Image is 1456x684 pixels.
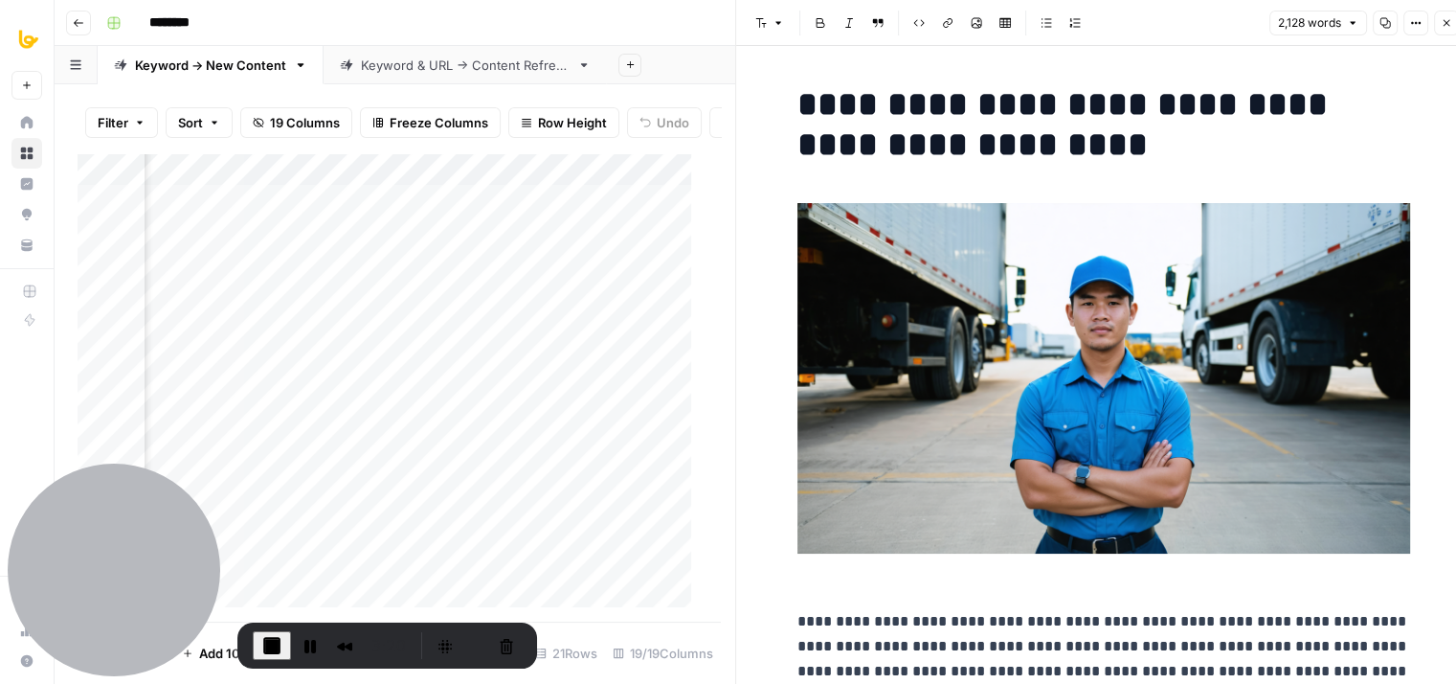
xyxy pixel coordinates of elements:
[361,56,570,75] div: Keyword & URL -> Content Refresh
[98,113,128,132] span: Filter
[178,113,203,132] span: Sort
[135,56,286,75] div: Keyword -> New Content
[270,113,340,132] span: 19 Columns
[240,107,352,138] button: 19 Columns
[657,113,689,132] span: Undo
[324,46,607,84] a: Keyword & URL -> Content Refresh
[538,113,607,132] span: Row Height
[11,22,46,57] img: All About AI Logo
[627,107,702,138] button: Undo
[98,46,324,84] a: Keyword -> New Content
[11,230,42,261] a: Your Data
[1269,11,1367,35] button: 2,128 words
[360,107,501,138] button: Freeze Columns
[11,138,42,169] a: Browse
[508,107,619,138] button: Row Height
[605,638,721,669] div: 19/19 Columns
[1278,14,1341,32] span: 2,128 words
[170,638,287,669] button: Add 10 Rows
[11,169,42,199] a: Insights
[11,107,42,138] a: Home
[166,107,233,138] button: Sort
[85,107,158,138] button: Filter
[390,113,488,132] span: Freeze Columns
[527,638,605,669] div: 21 Rows
[11,15,42,63] button: Workspace: All About AI
[11,199,42,230] a: Opportunities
